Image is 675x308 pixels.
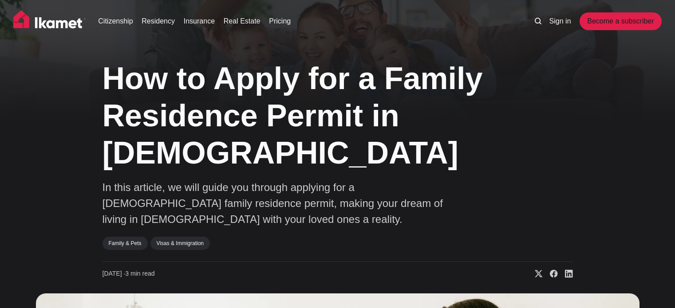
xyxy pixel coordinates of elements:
a: Visas & Immigration [150,237,210,250]
a: Sign in [549,16,571,27]
a: Real Estate [224,16,261,27]
h1: How to Apply for a Family Residence Permit in [DEMOGRAPHIC_DATA] [103,60,484,172]
a: Share on Linkedin [558,269,573,278]
a: Insurance [184,16,215,27]
a: Family & Pets [103,237,148,250]
a: Share on Facebook [543,269,558,278]
a: Become a subscriber [580,12,661,30]
img: Ikamet home [13,10,86,32]
a: Citizenship [98,16,133,27]
a: Pricing [269,16,291,27]
p: In this article, we will guide you through applying for a [DEMOGRAPHIC_DATA] family residence per... [103,179,458,227]
a: Residency [142,16,175,27]
a: Share on X [528,269,543,278]
span: [DATE] ∙ [103,270,126,277]
time: 3 min read [103,269,155,278]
